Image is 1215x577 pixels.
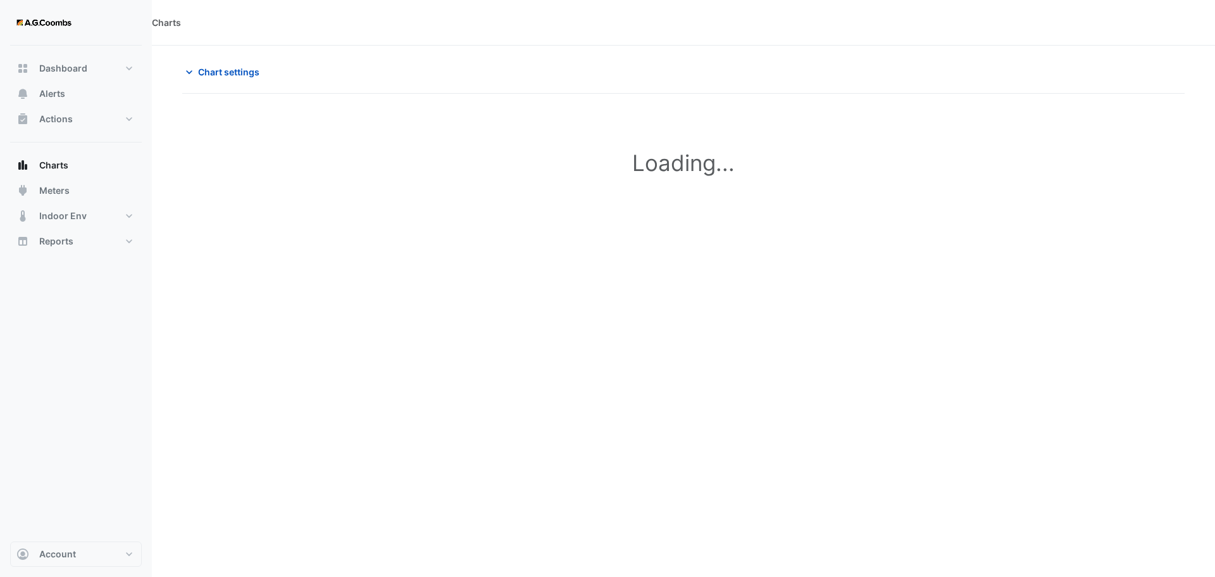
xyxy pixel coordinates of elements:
button: Dashboard [10,56,142,81]
button: Charts [10,153,142,178]
button: Indoor Env [10,203,142,229]
button: Actions [10,106,142,132]
app-icon: Indoor Env [16,210,29,222]
app-icon: Meters [16,184,29,197]
span: Charts [39,159,68,172]
app-icon: Actions [16,113,29,125]
img: Company Logo [15,10,72,35]
div: Charts [152,16,181,29]
span: Dashboard [39,62,87,75]
button: Alerts [10,81,142,106]
app-icon: Dashboard [16,62,29,75]
button: Meters [10,178,142,203]
span: Meters [39,184,70,197]
span: Chart settings [198,65,259,79]
span: Actions [39,113,73,125]
app-icon: Reports [16,235,29,248]
span: Indoor Env [39,210,87,222]
app-icon: Charts [16,159,29,172]
app-icon: Alerts [16,87,29,100]
span: Alerts [39,87,65,100]
button: Account [10,542,142,567]
button: Chart settings [182,61,268,83]
button: Reports [10,229,142,254]
span: Account [39,548,76,561]
h1: Loading... [210,149,1157,176]
span: Reports [39,235,73,248]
